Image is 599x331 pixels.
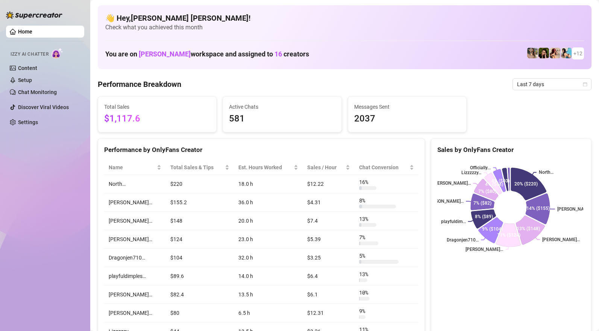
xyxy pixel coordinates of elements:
[426,199,464,204] text: [PERSON_NAME]…
[538,48,549,58] img: playfuldimples (@playfuldimples)
[166,193,234,212] td: $155.2
[354,112,460,126] span: 2037
[18,119,38,125] a: Settings
[561,48,572,58] img: North (@northnattvip)
[303,193,355,212] td: $4.31
[18,104,69,110] a: Discover Viral Videos
[234,193,303,212] td: 36.0 h
[359,307,371,315] span: 9 %
[166,249,234,267] td: $104
[355,160,419,175] th: Chat Conversion
[104,175,166,193] td: North…
[18,77,32,83] a: Setup
[234,249,303,267] td: 32.0 h
[234,304,303,322] td: 6.5 h
[307,163,344,172] span: Sales / Hour
[359,215,371,223] span: 13 %
[166,304,234,322] td: $80
[303,175,355,193] td: $12.22
[6,11,62,19] img: logo-BBDzfeDw.svg
[470,165,491,170] text: Officially...
[166,285,234,304] td: $82.4
[466,247,503,252] text: [PERSON_NAME]…
[104,103,210,111] span: Total Sales
[52,48,63,59] img: AI Chatter
[234,175,303,193] td: 18.0 h
[238,163,292,172] div: Est. Hours Worked
[229,112,335,126] span: 581
[303,267,355,285] td: $6.4
[437,145,585,155] div: Sales by OnlyFans Creator
[539,170,554,175] text: North…
[517,79,587,90] span: Last 7 days
[104,267,166,285] td: playfuldimples…
[104,112,210,126] span: $1,117.6
[359,163,408,172] span: Chat Conversion
[359,270,371,278] span: 13 %
[359,288,371,297] span: 10 %
[109,163,155,172] span: Name
[234,267,303,285] td: 14.0 h
[447,237,479,243] text: Dragonjen710…
[166,267,234,285] td: $89.6
[359,196,371,205] span: 8 %
[359,233,371,241] span: 7 %
[105,23,584,32] span: Check what you achieved this month
[433,181,471,186] text: [PERSON_NAME]…
[303,230,355,249] td: $5.39
[11,51,49,58] span: Izzy AI Chatter
[359,178,371,186] span: 16 %
[303,304,355,322] td: $12.31
[105,13,584,23] h4: 👋 Hey, [PERSON_NAME] [PERSON_NAME] !
[303,249,355,267] td: $3.25
[354,103,460,111] span: Messages Sent
[139,50,191,58] span: [PERSON_NAME]
[234,285,303,304] td: 13.5 h
[234,230,303,249] td: 23.0 h
[170,163,223,172] span: Total Sales & Tips
[359,252,371,260] span: 5 %
[303,160,355,175] th: Sales / Hour
[18,89,57,95] a: Chat Monitoring
[583,82,587,87] span: calendar
[274,50,282,58] span: 16
[104,285,166,304] td: [PERSON_NAME]…
[166,230,234,249] td: $124
[573,49,582,58] span: + 12
[303,212,355,230] td: $7.4
[104,145,419,155] div: Performance by OnlyFans Creator
[18,65,37,71] a: Content
[527,48,538,58] img: emilylou (@emilyylouu)
[461,170,481,175] text: Lizzzzzy…
[98,79,181,90] h4: Performance Breakdown
[104,160,166,175] th: Name
[303,285,355,304] td: $6.1
[166,212,234,230] td: $148
[104,249,166,267] td: Dragonjen710…
[234,212,303,230] td: 20.0 h
[550,48,560,58] img: North (@northnattfree)
[104,212,166,230] td: [PERSON_NAME]…
[166,160,234,175] th: Total Sales & Tips
[441,219,466,224] text: playfuldim...
[105,50,309,58] h1: You are on workspace and assigned to creators
[18,29,32,35] a: Home
[104,230,166,249] td: [PERSON_NAME]…
[557,206,595,212] text: [PERSON_NAME]…
[542,237,580,242] text: [PERSON_NAME]…
[104,304,166,322] td: [PERSON_NAME]…
[229,103,335,111] span: Active Chats
[166,175,234,193] td: $220
[104,193,166,212] td: [PERSON_NAME]…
